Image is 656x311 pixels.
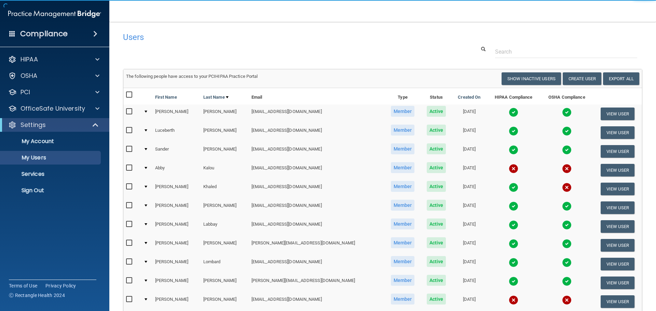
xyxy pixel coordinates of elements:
[452,236,487,255] td: [DATE]
[201,273,249,292] td: [PERSON_NAME]
[509,239,518,249] img: tick.e7d51cea.svg
[8,104,99,113] a: OfficeSafe University
[427,275,446,286] span: Active
[487,88,541,104] th: HIPAA Compliance
[249,104,384,123] td: [EMAIL_ADDRESS][DOMAIN_NAME]
[391,125,415,136] span: Member
[391,181,415,192] span: Member
[427,106,446,117] span: Active
[152,161,201,180] td: Abby
[562,201,572,211] img: tick.e7d51cea.svg
[601,126,634,139] button: View User
[201,180,249,198] td: Khaled
[201,104,249,123] td: [PERSON_NAME]
[509,258,518,267] img: tick.e7d51cea.svg
[562,164,572,173] img: cross.ca9f0e7f.svg
[452,292,487,311] td: [DATE]
[391,237,415,248] span: Member
[509,295,518,305] img: cross.ca9f0e7f.svg
[427,143,446,154] span: Active
[20,29,68,39] h4: Compliance
[509,108,518,117] img: tick.e7d51cea.svg
[201,142,249,161] td: [PERSON_NAME]
[20,104,85,113] p: OfficeSafe University
[601,164,634,176] button: View User
[458,93,480,101] a: Created On
[391,200,415,211] span: Member
[45,282,76,289] a: Privacy Policy
[502,72,561,85] button: Show Inactive Users
[391,256,415,267] span: Member
[249,292,384,311] td: [EMAIL_ADDRESS][DOMAIN_NAME]
[391,275,415,286] span: Member
[203,93,229,101] a: Last Name
[427,237,446,248] span: Active
[601,277,634,289] button: View User
[509,145,518,155] img: tick.e7d51cea.svg
[152,142,201,161] td: Sander
[541,88,593,104] th: OSHA Compliance
[509,164,518,173] img: cross.ca9f0e7f.svg
[509,183,518,192] img: tick.e7d51cea.svg
[20,121,46,129] p: Settings
[391,294,415,305] span: Member
[427,181,446,192] span: Active
[9,282,37,289] a: Terms of Use
[8,121,99,129] a: Settings
[562,220,572,230] img: tick.e7d51cea.svg
[452,180,487,198] td: [DATE]
[603,72,639,85] a: Export All
[20,55,38,63] p: HIPAA
[249,255,384,273] td: [EMAIL_ADDRESS][DOMAIN_NAME]
[249,236,384,255] td: [PERSON_NAME][EMAIL_ADDRESS][DOMAIN_NAME]
[509,126,518,136] img: tick.e7d51cea.svg
[452,104,487,123] td: [DATE]
[452,123,487,142] td: [DATE]
[601,239,634,252] button: View User
[601,295,634,308] button: View User
[4,171,98,178] p: Services
[427,218,446,229] span: Active
[201,236,249,255] td: [PERSON_NAME]
[495,45,637,58] input: Search
[20,72,38,80] p: OSHA
[601,258,634,270] button: View User
[249,88,384,104] th: Email
[201,123,249,142] td: [PERSON_NAME]
[562,258,572,267] img: tick.e7d51cea.svg
[452,217,487,236] td: [DATE]
[249,180,384,198] td: [EMAIL_ADDRESS][DOMAIN_NAME]
[152,180,201,198] td: [PERSON_NAME]
[452,142,487,161] td: [DATE]
[152,273,201,292] td: [PERSON_NAME]
[8,88,99,96] a: PCI
[391,162,415,173] span: Member
[249,142,384,161] td: [EMAIL_ADDRESS][DOMAIN_NAME]
[152,104,201,123] td: [PERSON_NAME]
[562,295,572,305] img: cross.ca9f0e7f.svg
[509,201,518,211] img: tick.e7d51cea.svg
[152,198,201,217] td: [PERSON_NAME]
[562,183,572,192] img: cross.ca9f0e7f.svg
[427,256,446,267] span: Active
[152,123,201,142] td: Luceberth
[201,198,249,217] td: [PERSON_NAME]
[152,217,201,236] td: [PERSON_NAME]
[201,255,249,273] td: Lombard
[427,125,446,136] span: Active
[126,74,258,79] span: The following people have access to your PCIHIPAA Practice Portal
[452,255,487,273] td: [DATE]
[427,200,446,211] span: Active
[155,93,177,101] a: First Name
[384,88,421,104] th: Type
[563,72,601,85] button: Create User
[8,55,99,63] a: HIPAA
[249,123,384,142] td: [EMAIL_ADDRESS][DOMAIN_NAME]
[391,106,415,117] span: Member
[8,72,99,80] a: OSHA
[201,292,249,311] td: [PERSON_NAME]
[9,292,65,299] span: Ⓒ Rectangle Health 2024
[249,273,384,292] td: [PERSON_NAME][EMAIL_ADDRESS][DOMAIN_NAME]
[249,217,384,236] td: [EMAIL_ADDRESS][DOMAIN_NAME]
[562,239,572,249] img: tick.e7d51cea.svg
